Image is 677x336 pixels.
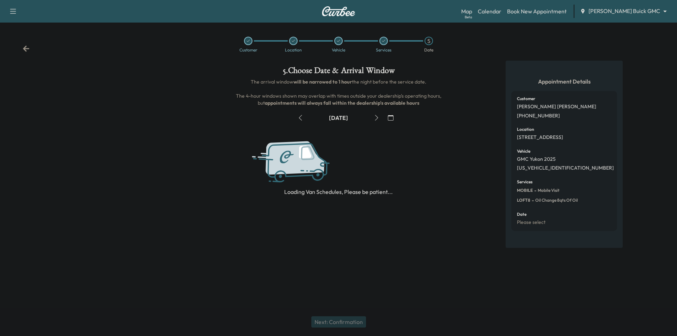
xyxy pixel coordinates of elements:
p: [PHONE_NUMBER] [517,113,560,119]
div: 5 [425,37,433,45]
p: GMC Yukon 2025 [517,156,556,163]
h6: Date [517,212,526,216]
h6: Vehicle [517,149,530,153]
div: Vehicle [332,48,345,52]
b: will be narrowed to 1 hour [293,79,352,85]
p: Loading Van Schedules, Please be patient... [284,188,393,196]
img: Curbee Logo [322,6,355,16]
div: Customer [239,48,257,52]
span: [PERSON_NAME] Buick GMC [588,7,660,15]
div: Back [23,45,30,52]
b: appointments will always fall within the dealership's available hours [265,100,419,106]
h5: Appointment Details [511,78,617,85]
div: Services [376,48,391,52]
h6: Services [517,180,532,184]
p: Please select [517,219,545,226]
img: Curbee Service.svg [249,135,358,191]
div: Location [285,48,302,52]
div: Date [424,48,433,52]
span: - [530,197,534,204]
div: [DATE] [329,114,348,122]
p: [STREET_ADDRESS] [517,134,563,141]
span: The arrival window the night before the service date. The 4-hour windows shown may overlap with t... [236,79,443,106]
a: MapBeta [461,7,472,16]
h1: 5 . Choose Date & Arrival Window [231,66,446,78]
h6: Customer [517,97,535,101]
span: Oil Change 8qts of oil [534,197,578,203]
a: Book New Appointment [507,7,567,16]
h6: Location [517,127,534,132]
span: MOBILE [517,188,533,193]
a: Calendar [478,7,501,16]
span: LOFT8 [517,197,530,203]
div: Beta [465,14,472,20]
p: [PERSON_NAME] [PERSON_NAME] [517,104,596,110]
span: Mobile Visit [536,188,560,193]
p: [US_VEHICLE_IDENTIFICATION_NUMBER] [517,165,614,171]
span: - [533,187,536,194]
